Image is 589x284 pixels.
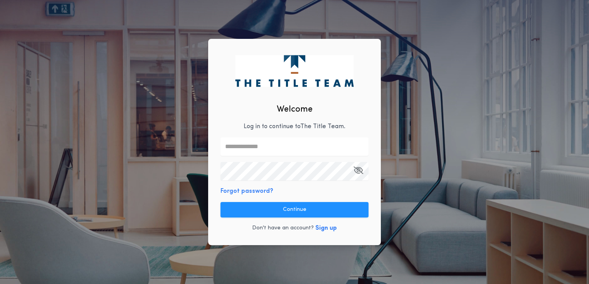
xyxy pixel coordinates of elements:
[315,224,337,233] button: Sign up
[252,224,314,232] p: Don't have an account?
[277,103,313,116] h2: Welcome
[244,122,345,131] p: Log in to continue to The Title Team .
[220,202,369,217] button: Continue
[235,55,353,87] img: logo
[220,187,273,196] button: Forgot password?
